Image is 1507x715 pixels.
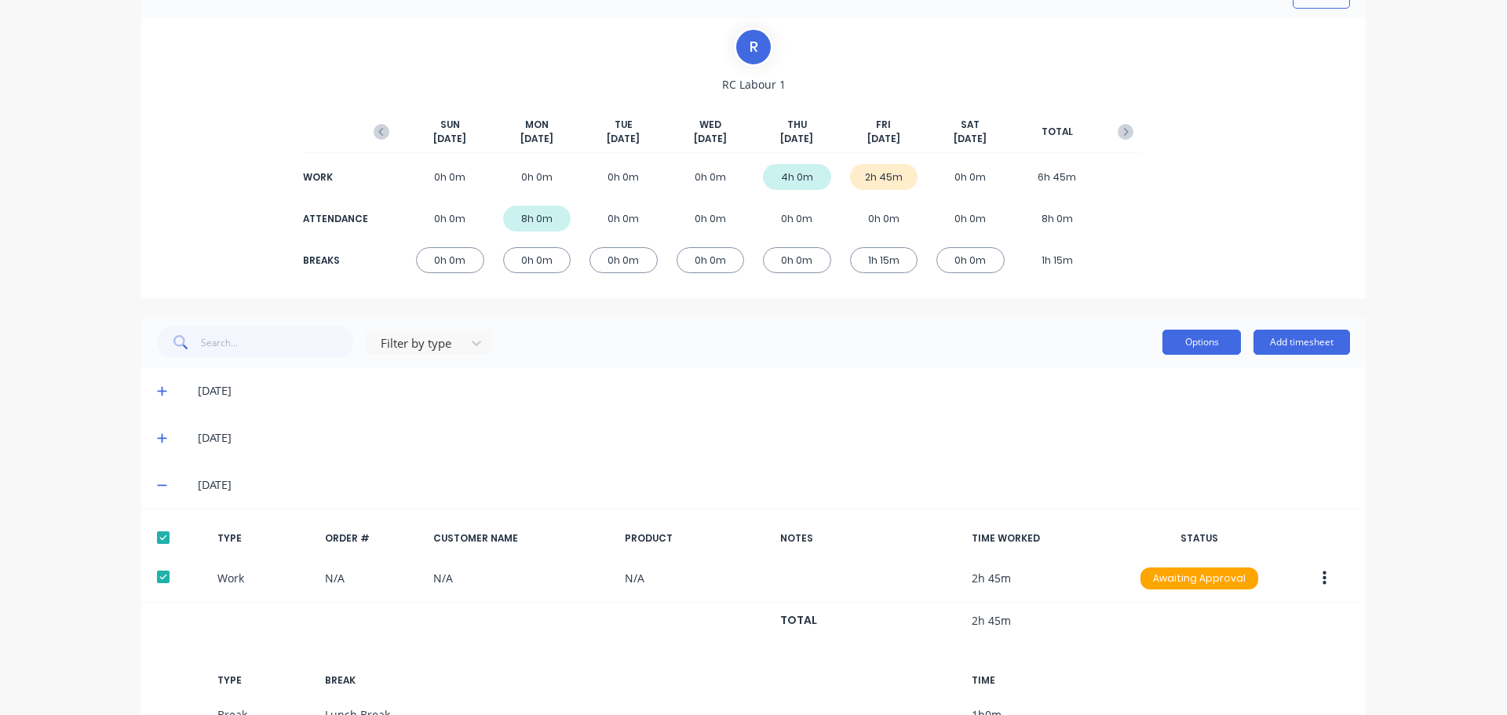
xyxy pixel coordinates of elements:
span: MON [525,118,549,132]
div: Awaiting Approval [1140,567,1258,589]
div: 0h 0m [936,206,1005,232]
div: [DATE] [198,476,1350,494]
div: TYPE [217,531,313,545]
span: [DATE] [520,132,553,146]
span: TUE [615,118,633,132]
div: 0h 0m [763,247,831,273]
div: 0h 0m [589,206,658,232]
div: [DATE] [198,429,1350,447]
div: 0h 0m [416,164,484,190]
span: WED [699,118,721,132]
span: [DATE] [433,132,466,146]
span: TOTAL [1042,125,1073,139]
div: 0h 0m [416,206,484,232]
div: 0h 0m [936,164,1005,190]
div: 0h 0m [677,164,745,190]
input: Search... [201,326,354,358]
div: ORDER # [325,531,421,545]
div: 0h 0m [416,247,484,273]
span: SUN [440,118,460,132]
span: RC Labour 1 [722,76,786,93]
span: THU [787,118,807,132]
div: R [734,27,773,67]
div: 0h 0m [589,164,658,190]
span: SAT [961,118,980,132]
button: Options [1162,330,1241,355]
div: [DATE] [198,382,1350,399]
div: BREAKS [303,254,366,268]
div: 0h 0m [763,206,831,232]
span: [DATE] [867,132,900,146]
div: 0h 0m [503,247,571,273]
div: 2h 45m [850,164,918,190]
div: CUSTOMER NAME [433,531,612,545]
div: 0h 0m [850,206,918,232]
div: 0h 0m [936,247,1005,273]
div: ATTENDANCE [303,212,366,226]
span: [DATE] [607,132,640,146]
div: 1h 15m [850,247,918,273]
div: 0h 0m [589,247,658,273]
span: [DATE] [954,132,987,146]
div: WORK [303,170,366,184]
div: 1h 15m [1024,247,1092,273]
div: PRODUCT [625,531,768,545]
div: BREAK [325,673,421,688]
span: FRI [876,118,891,132]
div: 4h 0m [763,164,831,190]
div: NOTES [780,531,959,545]
div: 8h 0m [503,206,571,232]
span: [DATE] [694,132,727,146]
button: Add timesheet [1253,330,1350,355]
div: TIME [972,673,1115,688]
div: 6h 45m [1024,164,1092,190]
span: [DATE] [780,132,813,146]
div: 0h 0m [503,164,571,190]
div: 0h 0m [677,247,745,273]
div: TYPE [217,673,313,688]
div: 8h 0m [1024,206,1092,232]
div: TIME WORKED [972,531,1115,545]
div: 0h 0m [677,206,745,232]
div: STATUS [1128,531,1271,545]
